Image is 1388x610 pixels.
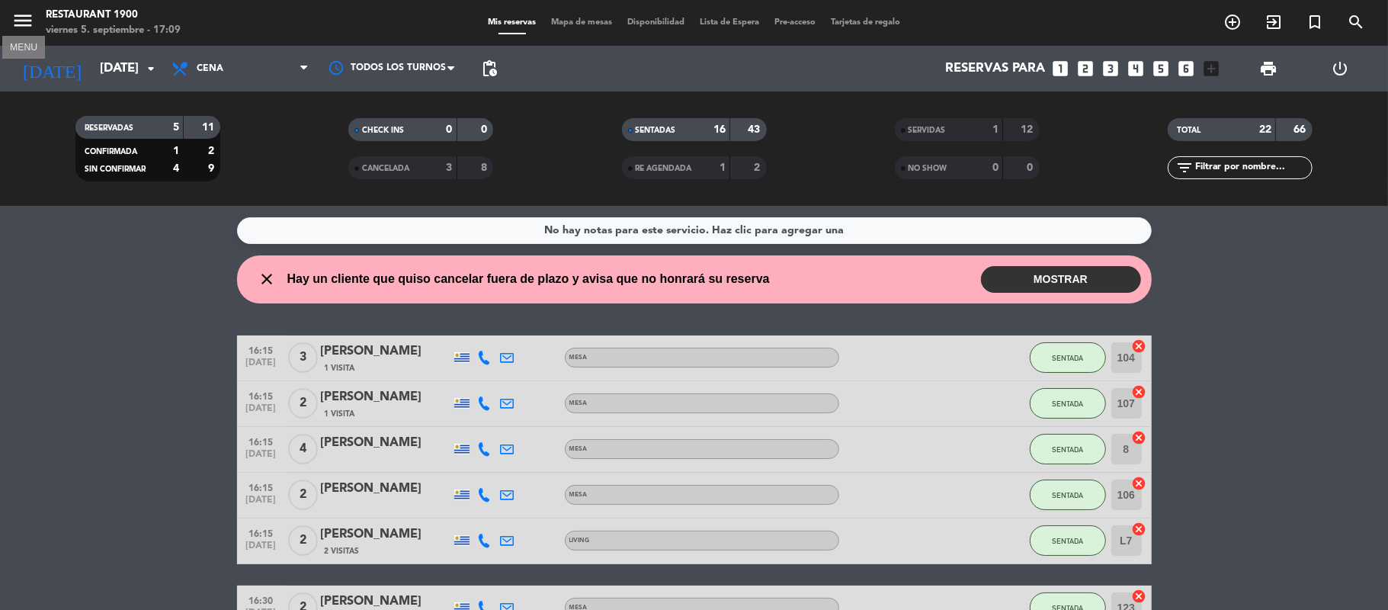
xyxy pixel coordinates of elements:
[754,162,763,173] strong: 2
[1259,124,1271,135] strong: 22
[767,18,823,27] span: Pre-acceso
[11,9,34,32] i: menu
[1304,46,1377,91] div: LOG OUT
[480,18,543,27] span: Mis reservas
[981,266,1141,293] button: MOSTRAR
[1259,59,1277,78] span: print
[173,122,179,133] strong: 5
[208,163,217,174] strong: 9
[325,362,355,374] span: 1 Visita
[1052,537,1083,545] span: SENTADA
[1177,127,1200,134] span: TOTAL
[569,492,588,498] span: Mesa
[1052,354,1083,362] span: SENTADA
[288,388,318,419] span: 2
[447,124,453,135] strong: 0
[1027,162,1036,173] strong: 0
[173,146,179,156] strong: 1
[1202,59,1222,79] i: add_box
[321,433,450,453] div: [PERSON_NAME]
[242,591,280,608] span: 16:30
[1051,59,1071,79] i: looks_one
[909,165,947,172] span: NO SHOW
[242,524,280,541] span: 16:15
[447,162,453,173] strong: 3
[713,124,726,135] strong: 16
[569,400,588,406] span: Mesa
[325,545,360,557] span: 2 Visitas
[173,163,179,174] strong: 4
[569,538,590,544] span: Living
[1030,388,1106,419] button: SENTADA
[1030,342,1106,373] button: SENTADA
[720,162,726,173] strong: 1
[242,341,280,358] span: 16:15
[992,162,999,173] strong: 0
[258,270,277,288] i: close
[197,63,223,74] span: Cena
[288,434,318,464] span: 4
[321,479,450,499] div: [PERSON_NAME]
[569,355,588,361] span: Mesa
[288,480,318,510] span: 2
[321,342,450,361] div: [PERSON_NAME]
[543,18,620,27] span: Mapa de mesas
[1265,13,1283,31] i: exit_to_app
[325,408,355,420] span: 1 Visita
[946,62,1046,76] span: Reservas para
[2,40,45,53] div: MENU
[85,124,133,132] span: RESERVADAS
[1052,491,1083,499] span: SENTADA
[636,165,692,172] span: RE AGENDADA
[748,124,763,135] strong: 43
[823,18,908,27] span: Tarjetas de regalo
[242,403,280,421] span: [DATE]
[202,122,217,133] strong: 11
[1052,400,1083,408] span: SENTADA
[85,165,146,173] span: SIN CONFIRMAR
[692,18,767,27] span: Lista de Espera
[1076,59,1096,79] i: looks_two
[362,165,409,172] span: CANCELADA
[1101,59,1121,79] i: looks_3
[636,127,676,134] span: SENTADAS
[481,124,490,135] strong: 0
[321,387,450,407] div: [PERSON_NAME]
[242,387,280,404] span: 16:15
[287,269,770,289] span: Hay un cliente que quiso cancelar fuera de plazo y avisa que no honrará su reserva
[480,59,498,78] span: pending_actions
[11,52,92,85] i: [DATE]
[288,525,318,556] span: 2
[1127,59,1146,79] i: looks_4
[1332,59,1350,78] i: power_settings_new
[1052,445,1083,454] span: SENTADA
[46,23,181,38] div: viernes 5. septiembre - 17:09
[1021,124,1036,135] strong: 12
[1175,159,1194,177] i: filter_list
[1223,13,1242,31] i: add_circle_outline
[569,446,588,452] span: Mesa
[1194,159,1312,176] input: Filtrar por nombre...
[288,342,318,373] span: 3
[1132,522,1147,537] i: cancel
[1177,59,1197,79] i: looks_6
[1132,430,1147,445] i: cancel
[992,124,999,135] strong: 1
[142,59,160,78] i: arrow_drop_down
[1293,124,1309,135] strong: 66
[620,18,692,27] span: Disponibilidad
[1347,13,1365,31] i: search
[481,162,490,173] strong: 8
[242,449,280,467] span: [DATE]
[1306,13,1324,31] i: turned_in_not
[46,8,181,23] div: Restaurant 1900
[321,525,450,544] div: [PERSON_NAME]
[11,9,34,37] button: menu
[242,478,280,496] span: 16:15
[1030,480,1106,510] button: SENTADA
[909,127,946,134] span: SERVIDAS
[85,148,137,156] span: CONFIRMADA
[208,146,217,156] strong: 2
[1132,589,1147,604] i: cancel
[362,127,404,134] span: CHECK INS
